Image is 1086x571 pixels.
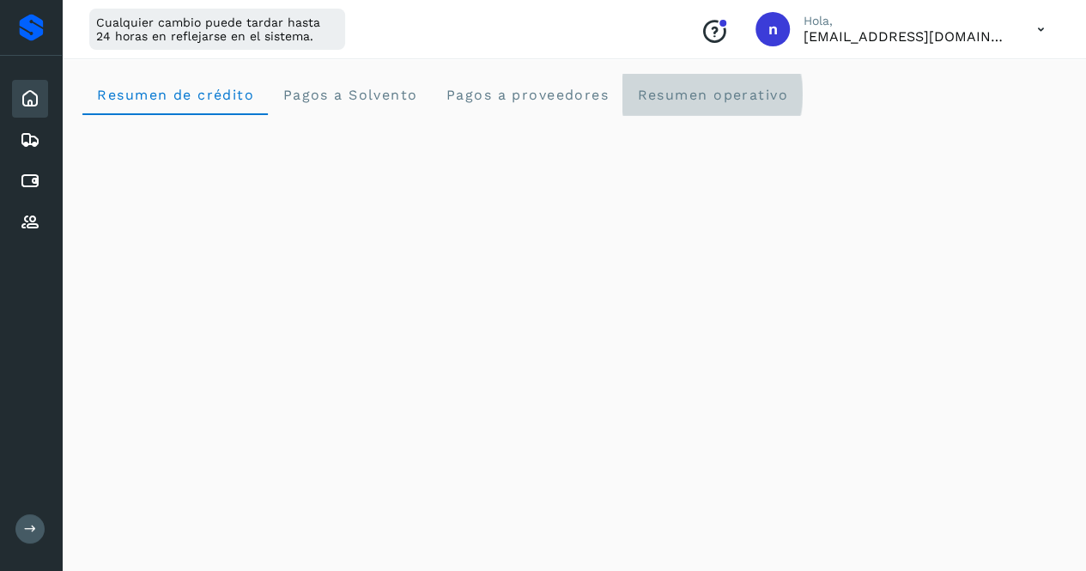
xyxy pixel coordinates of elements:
[12,80,48,118] div: Inicio
[12,121,48,159] div: Embarques
[12,203,48,241] div: Proveedores
[282,87,417,103] span: Pagos a Solvento
[636,87,788,103] span: Resumen operativo
[12,162,48,200] div: Cuentas por pagar
[96,87,254,103] span: Resumen de crédito
[804,28,1010,45] p: niagara+prod@solvento.mx
[804,14,1010,28] p: Hola,
[89,9,345,50] div: Cualquier cambio puede tardar hasta 24 horas en reflejarse en el sistema.
[445,87,609,103] span: Pagos a proveedores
